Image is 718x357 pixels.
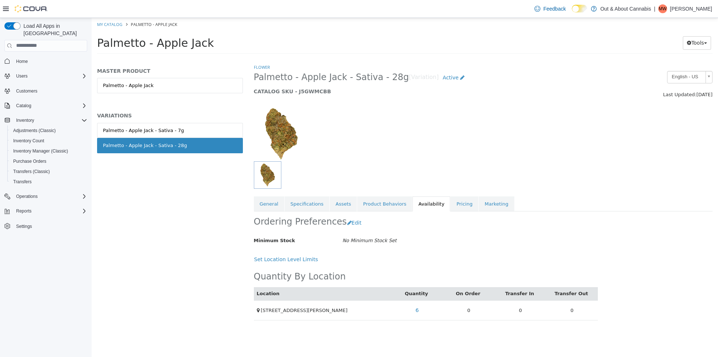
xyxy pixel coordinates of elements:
[165,272,189,279] button: Location
[10,167,53,176] a: Transfers (Classic)
[10,167,87,176] span: Transfers (Classic)
[571,74,605,79] span: Last Updated:
[1,115,90,125] button: Inventory
[162,89,217,143] img: 150
[13,207,87,215] span: Reports
[10,136,47,145] a: Inventory Count
[13,86,87,95] span: Customers
[414,273,444,278] a: Transfer In
[13,101,87,110] span: Catalog
[10,126,87,135] span: Adjustments (Classic)
[543,5,566,12] span: Feedback
[162,70,504,77] h5: CATALOG SKU - J5GWMCBB
[1,221,90,231] button: Settings
[351,57,367,63] span: Active
[10,126,59,135] a: Adjustments (Classic)
[21,22,87,37] span: Load All Apps in [GEOGRAPHIC_DATA]
[1,71,90,81] button: Users
[13,222,35,231] a: Settings
[238,178,265,194] a: Assets
[10,177,34,186] a: Transfers
[13,87,40,95] a: Customers
[193,178,238,194] a: Specifications
[13,128,56,134] span: Adjustments (Classic)
[359,178,387,194] a: Pricing
[13,138,44,144] span: Inventory Count
[7,125,90,136] button: Adjustments (Classic)
[13,57,31,66] a: Home
[13,221,87,230] span: Settings
[13,192,87,201] span: Operations
[162,54,318,65] span: Palmetto - Apple Jack - Sativa - 28g
[364,273,390,278] a: On Order
[162,235,231,248] button: Set Location Level Limits
[13,116,87,125] span: Inventory
[16,73,27,79] span: Users
[654,4,655,13] p: |
[7,156,90,166] button: Purchase Orders
[169,290,256,295] span: [STREET_ADDRESS][PERSON_NAME]
[403,282,455,302] td: 0
[600,4,651,13] p: Out & About Cannabis
[162,253,254,264] h2: Quantity By Location
[7,146,90,156] button: Inventory Manager (Classic)
[317,57,347,63] small: [Variation]
[13,179,32,185] span: Transfers
[13,207,34,215] button: Reports
[591,18,619,32] button: Tools
[1,56,90,67] button: Home
[13,116,37,125] button: Inventory
[7,136,90,146] button: Inventory Count
[1,206,90,216] button: Reports
[16,208,32,214] span: Reports
[5,60,151,75] a: Palmetto - Apple Jack
[5,94,151,101] h5: VARIATIONS
[576,53,611,65] span: English - US
[16,103,31,109] span: Catalog
[572,5,587,12] input: Dark Mode
[162,198,255,210] h2: Ordering Preferences
[13,57,87,66] span: Home
[11,109,92,116] div: Palmetto - Apple Jack - Sativa - 7g
[455,282,506,302] td: 0
[1,191,90,202] button: Operations
[39,4,86,9] span: Palmetto - Apple Jack
[1,86,90,96] button: Customers
[162,46,178,52] a: Flower
[670,4,712,13] p: [PERSON_NAME]
[11,124,96,131] div: Palmetto - Apple Jack - Sativa - 28g
[13,158,47,164] span: Purchase Orders
[16,193,38,199] span: Operations
[10,136,87,145] span: Inventory Count
[251,220,305,225] i: No Minimum Stock Set
[162,178,193,194] a: General
[255,198,274,212] button: Edit
[5,4,31,9] a: My Catalog
[321,178,359,194] a: Availability
[313,273,338,278] a: Quantity
[16,117,34,123] span: Inventory
[162,220,204,225] span: Minimum Stock
[532,1,569,16] a: Feedback
[7,177,90,187] button: Transfers
[10,147,87,155] span: Inventory Manager (Classic)
[13,148,68,154] span: Inventory Manager (Classic)
[13,72,87,80] span: Users
[605,74,621,79] span: [DATE]
[13,101,34,110] button: Catalog
[16,88,37,94] span: Customers
[16,59,28,64] span: Home
[463,273,498,278] a: Transfer Out
[659,4,666,13] span: MW
[7,166,90,177] button: Transfers (Classic)
[13,169,50,174] span: Transfers (Classic)
[266,178,321,194] a: Product Behaviors
[575,53,621,65] a: English - US
[320,286,331,299] a: 6
[4,53,87,251] nav: Complex example
[10,147,71,155] a: Inventory Manager (Classic)
[5,50,151,56] h5: MASTER PRODUCT
[351,282,403,302] td: 0
[1,101,90,111] button: Catalog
